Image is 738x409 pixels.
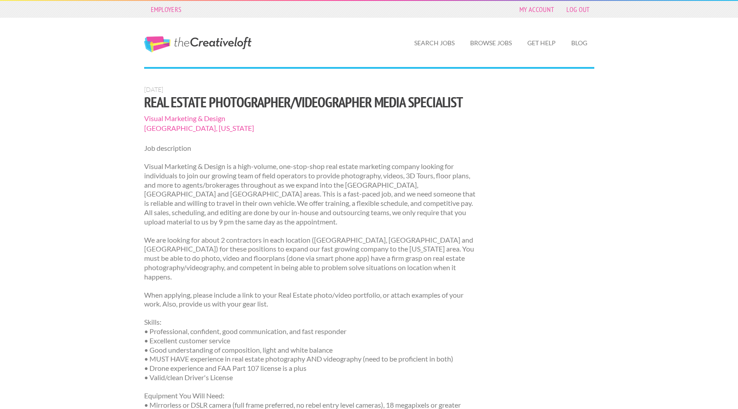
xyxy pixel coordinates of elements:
[520,33,563,53] a: Get Help
[144,94,478,110] h1: Real Estate Photographer/Videographer Media Specialist
[562,3,594,16] a: Log Out
[144,144,478,153] p: Job description
[144,36,251,52] a: The Creative Loft
[144,291,478,309] p: When applying, please include a link to your Real Estate photo/video portfolio, or attach example...
[515,3,558,16] a: My Account
[144,114,478,123] span: Visual Marketing & Design
[144,123,478,133] span: [GEOGRAPHIC_DATA], [US_STATE]
[144,318,478,382] p: Skills: • Professional, confident, good communication, and fast responder • Excellent customer se...
[144,236,478,282] p: We are looking for about 2 contractors in each location ([GEOGRAPHIC_DATA], [GEOGRAPHIC_DATA] and...
[146,3,186,16] a: Employers
[144,162,478,227] p: Visual Marketing & Design is a high-volume, one-stop-shop real estate marketing company looking f...
[463,33,519,53] a: Browse Jobs
[407,33,462,53] a: Search Jobs
[144,86,163,93] span: [DATE]
[564,33,594,53] a: Blog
